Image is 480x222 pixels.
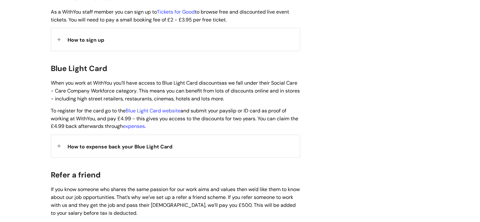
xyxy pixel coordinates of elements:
[51,186,300,216] span: If you know someone who shares the same passion for our work aims and values then we'd like them ...
[51,80,297,94] span: as we fall under their Social Care - Care Company Workforce category
[123,123,145,129] a: expenses
[51,9,289,23] span: As a WithYou staff member you can sign up to to browse free and discounted live event tickets. Yo...
[126,107,181,114] a: Blue Light Card website
[51,170,101,180] span: Refer a friend
[51,107,298,130] span: To register for the card go to the and submit your payslip or ID card as proof of working at With...
[68,143,172,150] span: How to expense back your Blue Light Card
[51,63,107,73] span: Blue Light Card
[68,37,104,43] span: How to sign up
[157,9,195,15] a: Tickets for Good
[51,80,300,102] span: When you work at WithYou you’ll have access to Blue Light Card discounts . This means you can ben...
